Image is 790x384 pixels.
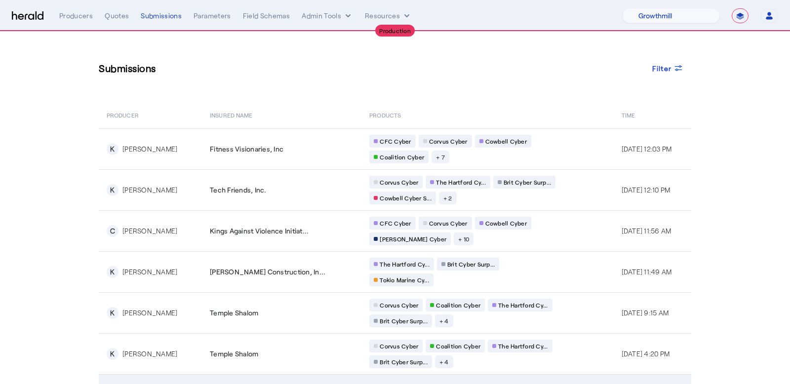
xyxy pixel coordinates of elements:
[365,11,412,21] button: Resources dropdown menu
[622,308,669,317] span: [DATE] 9:15 AM
[122,144,177,154] div: [PERSON_NAME]
[622,186,671,194] span: [DATE] 12:10 PM
[194,11,231,21] div: Parameters
[380,219,411,227] span: CFC Cyber
[99,61,156,75] h3: Submissions
[380,358,428,366] span: Brit Cyber Surp...
[107,225,118,237] div: C
[504,178,552,186] span: Brit Cyber Surp...
[210,110,252,119] span: Insured Name
[439,317,449,325] span: + 4
[107,307,118,319] div: K
[622,227,671,235] span: [DATE] 11:56 AM
[652,63,672,74] span: Filter
[380,178,418,186] span: Corvus Cyber
[122,226,177,236] div: [PERSON_NAME]
[210,185,267,195] span: Tech Friends, Inc.
[380,153,424,161] span: Coalition Cyber
[210,267,325,277] span: [PERSON_NAME] Construction, In...
[380,235,446,243] span: [PERSON_NAME] Cyber
[458,235,469,243] span: + 10
[622,145,672,153] span: [DATE] 12:03 PM
[122,349,177,359] div: [PERSON_NAME]
[436,178,486,186] span: The Hartford Cy...
[122,267,177,277] div: [PERSON_NAME]
[380,194,432,202] span: Cowbell Cyber S...
[375,25,415,37] div: Production
[498,342,548,350] span: The Hartford Cy...
[622,349,670,358] span: [DATE] 4:20 PM
[622,110,635,119] span: Time
[107,348,118,360] div: K
[107,184,118,196] div: K
[380,301,418,309] span: Corvus Cyber
[485,219,527,227] span: Cowbell Cyber
[429,137,468,145] span: Corvus Cyber
[210,308,258,318] span: Temple Shalom
[122,308,177,318] div: [PERSON_NAME]
[107,143,118,155] div: K
[439,358,449,366] span: + 4
[107,266,118,278] div: K
[436,301,480,309] span: Coalition Cyber
[59,11,93,21] div: Producers
[485,137,527,145] span: Cowbell Cyber
[122,185,177,195] div: [PERSON_NAME]
[380,260,430,268] span: The Hartford Cy...
[210,349,258,359] span: Temple Shalom
[644,59,692,77] button: Filter
[436,342,480,350] span: Coalition Cyber
[107,110,139,119] span: PRODUCER
[380,317,428,325] span: Brit Cyber Surp...
[380,137,411,145] span: CFC Cyber
[380,276,429,284] span: Tokio Marine Cy...
[141,11,182,21] div: Submissions
[369,110,401,119] span: PRODUCTS
[12,11,43,21] img: Herald Logo
[380,342,418,350] span: Corvus Cyber
[302,11,353,21] button: internal dropdown menu
[498,301,548,309] span: The Hartford Cy...
[436,153,445,161] span: + 7
[105,11,129,21] div: Quotes
[210,144,283,154] span: Fitness Visionaries, Inc
[210,226,309,236] span: Kings Against Violence Initiat...
[447,260,495,268] span: Brit Cyber Surp...
[243,11,290,21] div: Field Schemas
[429,219,468,227] span: Corvus Cyber
[622,268,672,276] span: [DATE] 11:49 AM
[443,194,452,202] span: + 2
